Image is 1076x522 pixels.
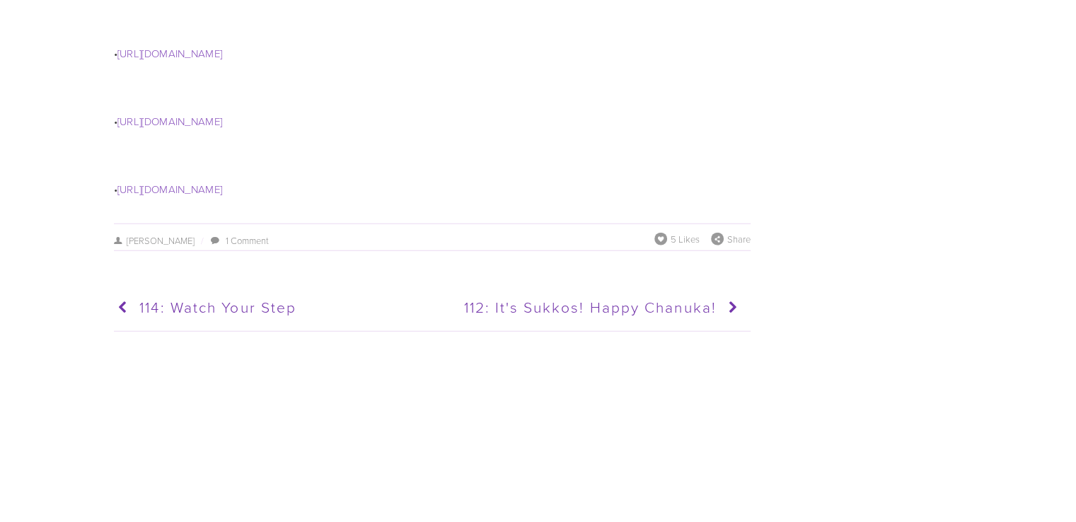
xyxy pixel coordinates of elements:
a: [PERSON_NAME] [114,234,195,247]
span: 112: It's Sukkos! Happy Chanuka! [464,296,717,317]
span: 114: Watch Your Step [139,296,296,317]
span: 5 Likes [671,233,700,245]
span: / [195,234,209,247]
a: 1 Comment [226,234,269,247]
p: • [114,113,751,130]
div: Share [711,233,751,245]
a: [URL][DOMAIN_NAME] [117,114,222,129]
p: • [114,45,751,62]
a: 114: Watch Your Step [114,290,426,325]
a: 112: It's Sukkos! Happy Chanuka! [431,290,743,325]
p: • [114,181,751,198]
a: [URL][DOMAIN_NAME] [117,46,222,61]
a: [URL][DOMAIN_NAME] [117,182,222,197]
